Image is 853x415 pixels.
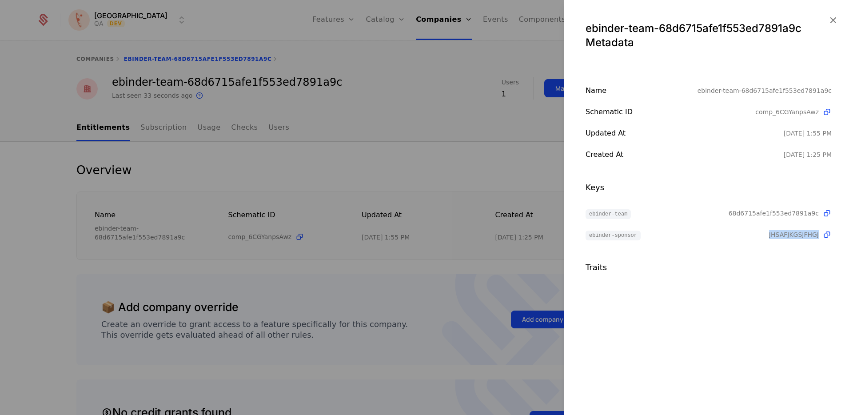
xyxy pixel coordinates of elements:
div: Keys [586,181,832,194]
div: Created at [586,149,784,160]
span: comp_6CGYanpsAwz [755,108,819,116]
div: 10/3/25, 1:55 PM [784,129,832,138]
span: 68d6715afe1f553ed7891a9c [729,209,819,218]
span: JHSAFJKGSJFHGJ [769,230,819,239]
div: Schematic ID [586,107,755,117]
span: ebinder-sponsor [586,231,641,240]
div: 10/3/25, 1:25 PM [784,150,832,159]
div: Name [586,85,698,96]
div: Traits [586,261,832,274]
span: ebinder-team [586,209,631,219]
div: ebinder-team-68d6715afe1f553ed7891a9c Metadata [586,21,832,50]
div: Updated at [586,128,784,139]
div: ebinder-team-68d6715afe1f553ed7891a9c [698,85,832,96]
